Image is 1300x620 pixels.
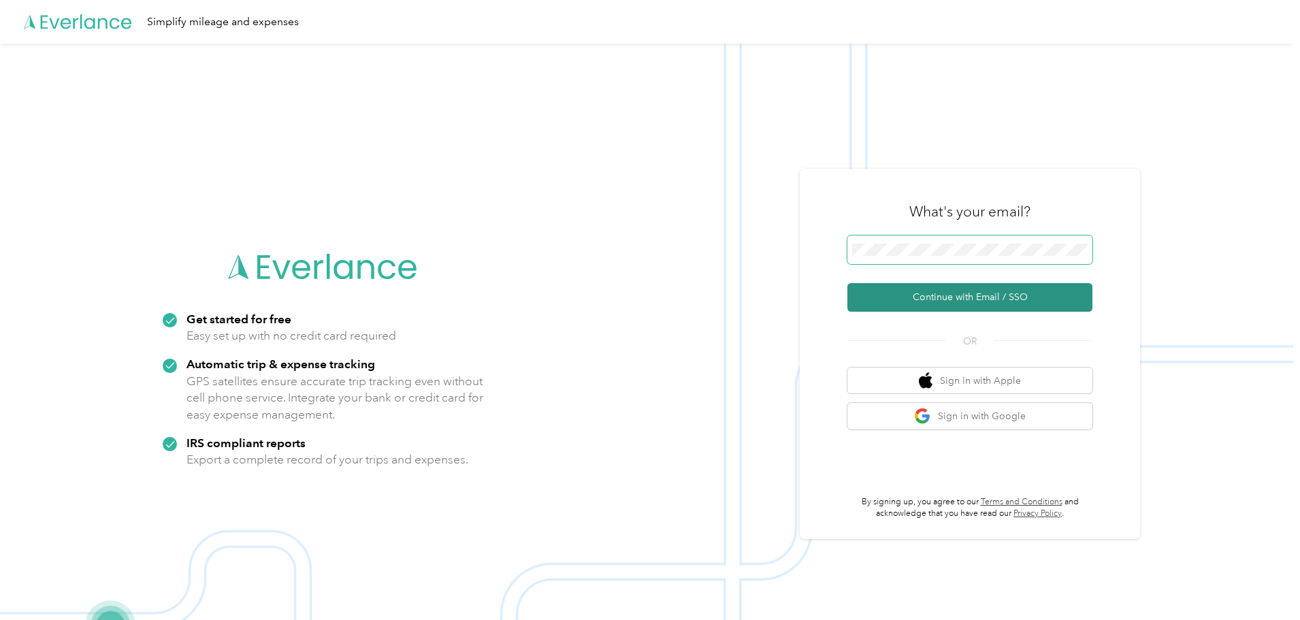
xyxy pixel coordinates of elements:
[847,496,1092,520] p: By signing up, you agree to our and acknowledge that you have read our .
[914,408,931,425] img: google logo
[186,327,396,344] p: Easy set up with no credit card required
[847,403,1092,429] button: google logoSign in with Google
[186,357,375,371] strong: Automatic trip & expense tracking
[981,497,1062,507] a: Terms and Conditions
[186,436,306,450] strong: IRS compliant reports
[186,312,291,326] strong: Get started for free
[847,283,1092,312] button: Continue with Email / SSO
[946,334,994,348] span: OR
[919,372,932,389] img: apple logo
[1013,508,1062,519] a: Privacy Policy
[186,373,484,423] p: GPS satellites ensure accurate trip tracking even without cell phone service. Integrate your bank...
[847,368,1092,394] button: apple logoSign in with Apple
[186,451,468,468] p: Export a complete record of your trips and expenses.
[909,202,1030,221] h3: What's your email?
[147,14,299,31] div: Simplify mileage and expenses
